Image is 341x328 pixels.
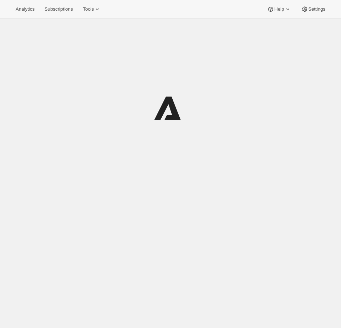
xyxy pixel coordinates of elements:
span: Help [274,6,284,12]
button: Help [263,4,295,14]
button: Analytics [11,4,39,14]
span: Analytics [16,6,34,12]
button: Subscriptions [40,4,77,14]
span: Settings [308,6,325,12]
button: Tools [79,4,105,14]
span: Subscriptions [44,6,73,12]
button: Settings [297,4,330,14]
span: Tools [83,6,94,12]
